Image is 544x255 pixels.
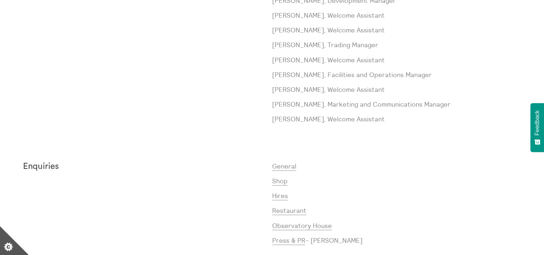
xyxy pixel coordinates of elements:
a: Observatory House [272,222,332,230]
p: – [PERSON_NAME] [272,236,521,245]
p: [PERSON_NAME], Facilities and Operations Manager [272,70,521,79]
p: [PERSON_NAME], Welcome Assistant [272,55,521,64]
a: Shop [272,177,288,185]
p: [PERSON_NAME], Trading Manager [272,40,521,49]
a: General [272,162,296,171]
button: Feedback - Show survey [530,103,544,152]
a: Restaurant [272,206,306,215]
a: Press & PR [272,236,305,245]
p: [PERSON_NAME], Welcome Assistant [272,11,521,20]
p: [PERSON_NAME], Welcome Assistant [272,26,521,35]
p: [PERSON_NAME], Marketing and Communications Manager [272,100,521,109]
span: Feedback [534,110,540,135]
a: Hires [272,192,288,200]
strong: Enquiries [23,162,59,171]
p: [PERSON_NAME], Welcome Assistant [272,115,521,133]
p: [PERSON_NAME], Welcome Assistant [272,85,521,94]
